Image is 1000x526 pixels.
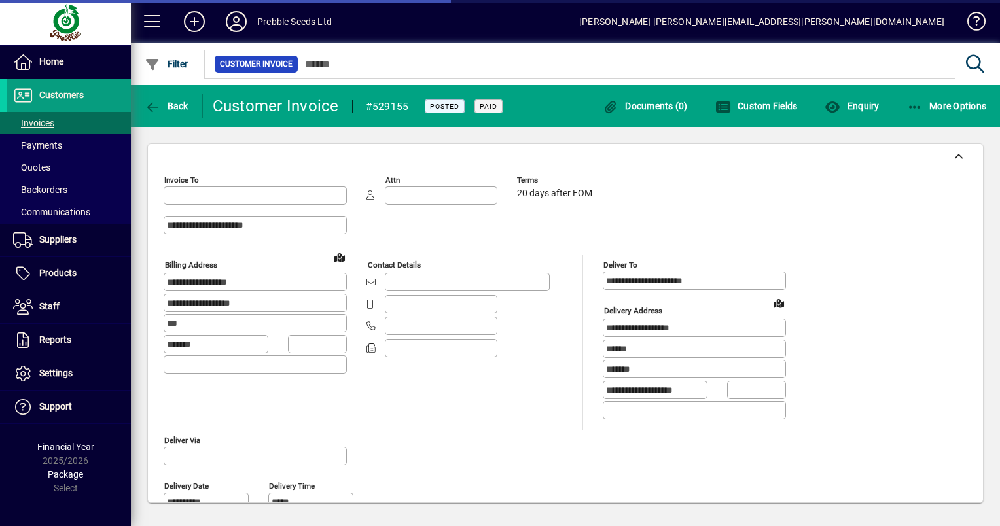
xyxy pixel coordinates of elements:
[715,101,798,111] span: Custom Fields
[173,10,215,33] button: Add
[957,3,984,45] a: Knowledge Base
[517,176,596,184] span: Terms
[712,94,801,118] button: Custom Fields
[269,481,315,490] mat-label: Delivery time
[907,101,987,111] span: More Options
[39,334,71,345] span: Reports
[821,94,882,118] button: Enquiry
[13,118,54,128] span: Invoices
[7,324,131,357] a: Reports
[131,94,203,118] app-page-header-button: Back
[213,96,339,116] div: Customer Invoice
[164,481,209,490] mat-label: Delivery date
[13,140,62,150] span: Payments
[145,101,188,111] span: Back
[7,179,131,201] a: Backorders
[7,257,131,290] a: Products
[517,188,592,199] span: 20 days after EOM
[7,201,131,223] a: Communications
[39,368,73,378] span: Settings
[39,401,72,412] span: Support
[39,301,60,311] span: Staff
[480,102,497,111] span: Paid
[215,10,257,33] button: Profile
[145,59,188,69] span: Filter
[7,357,131,390] a: Settings
[7,112,131,134] a: Invoices
[220,58,293,71] span: Customer Invoice
[7,391,131,423] a: Support
[13,162,50,173] span: Quotes
[7,290,131,323] a: Staff
[7,46,131,79] a: Home
[39,234,77,245] span: Suppliers
[13,207,90,217] span: Communications
[603,260,637,270] mat-label: Deliver To
[141,94,192,118] button: Back
[599,94,691,118] button: Documents (0)
[579,11,944,32] div: [PERSON_NAME] [PERSON_NAME][EMAIL_ADDRESS][PERSON_NAME][DOMAIN_NAME]
[257,11,332,32] div: Prebble Seeds Ltd
[39,90,84,100] span: Customers
[904,94,990,118] button: More Options
[48,469,83,480] span: Package
[329,247,350,268] a: View on map
[39,56,63,67] span: Home
[7,224,131,256] a: Suppliers
[603,101,688,111] span: Documents (0)
[164,435,200,444] mat-label: Deliver via
[13,184,67,195] span: Backorders
[385,175,400,184] mat-label: Attn
[825,101,879,111] span: Enquiry
[37,442,94,452] span: Financial Year
[7,134,131,156] a: Payments
[7,156,131,179] a: Quotes
[430,102,459,111] span: Posted
[366,96,409,117] div: #529155
[141,52,192,76] button: Filter
[164,175,199,184] mat-label: Invoice To
[39,268,77,278] span: Products
[768,292,789,313] a: View on map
